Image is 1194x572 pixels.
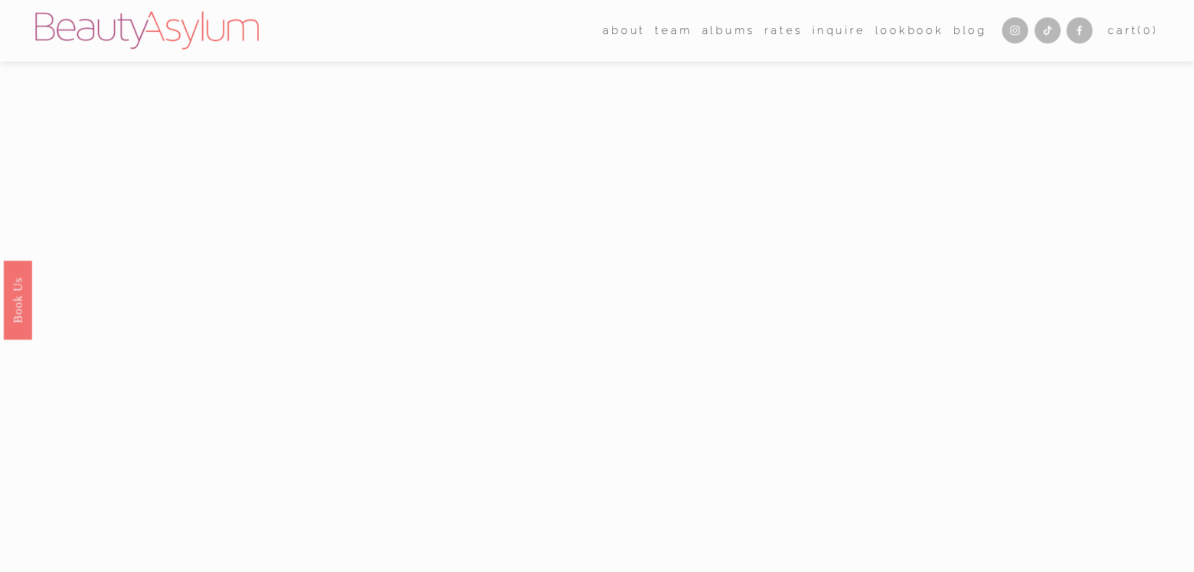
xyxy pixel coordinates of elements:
span: ( ) [1137,24,1158,37]
a: Facebook [1066,17,1093,43]
a: folder dropdown [655,20,692,41]
a: Book Us [4,261,32,340]
a: Lookbook [875,20,944,41]
a: Rates [764,20,803,41]
span: team [655,21,692,41]
a: Blog [953,20,987,41]
a: Inquire [812,20,865,41]
a: folder dropdown [603,20,646,41]
a: TikTok [1035,17,1061,43]
a: 0 items in cart [1108,21,1158,41]
span: 0 [1143,24,1153,37]
img: Beauty Asylum | Bridal Hair &amp; Makeup Charlotte &amp; Atlanta [36,12,258,49]
a: albums [702,20,756,41]
a: Instagram [1002,17,1028,43]
span: about [603,21,646,41]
